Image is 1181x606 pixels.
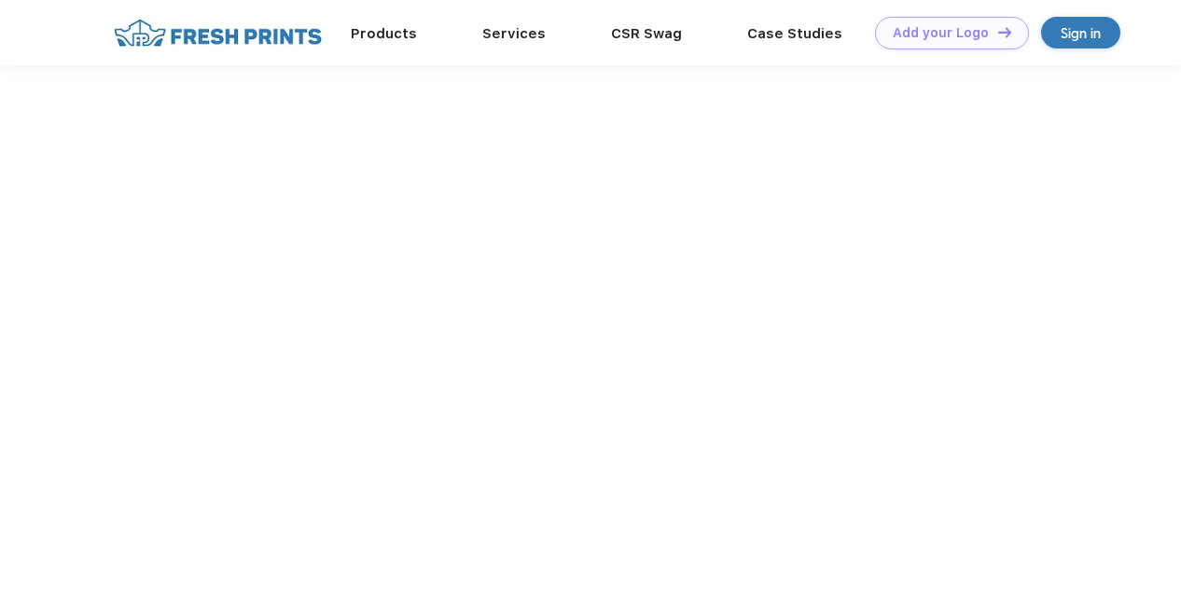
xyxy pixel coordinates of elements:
img: DT [998,27,1011,37]
div: Sign in [1061,22,1101,44]
div: Add your Logo [893,25,989,41]
a: Products [351,25,417,42]
a: Sign in [1041,17,1120,48]
img: fo%20logo%202.webp [108,17,327,49]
